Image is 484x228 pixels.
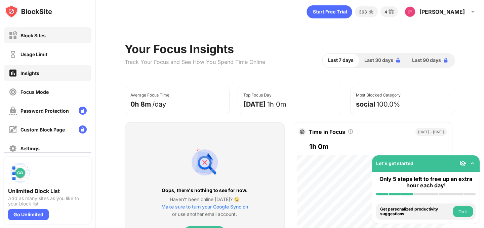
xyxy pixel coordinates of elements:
div: Settings [21,146,40,151]
div: Get personalized productivity suggestions [380,207,451,217]
div: [DATE] - [DATE] [415,128,447,136]
img: block-off.svg [9,31,17,40]
div: [PERSON_NAME] [419,8,465,15]
img: target.svg [300,129,305,134]
div: /day [152,100,166,108]
div: Insights [21,70,39,76]
div: 0h 8m [130,100,151,108]
img: push-block-list.svg [8,161,32,185]
div: Average Focus Time [130,92,169,98]
span: Last 90 days [412,56,441,64]
img: logo-blocksite.svg [5,5,52,18]
img: eye-not-visible.svg [459,160,466,167]
div: Usage Limit [21,51,47,57]
img: customize-block-page-off.svg [9,125,17,134]
div: Haven't been online [DATE]? 😉 or use another email account. [161,196,248,218]
div: 1h 0m [309,141,447,152]
div: animation [307,5,352,18]
div: Time in Focus [309,128,345,135]
img: tooltip.svg [348,129,353,134]
img: lock-blue.svg [395,57,401,64]
span: Make sure to turn your Google Sync on [161,204,248,210]
img: ACg8ocJ0esV7bxtYpY42fr9SdqstJ1I5lyAfOgKEPFvHdpwrI0H9vw=s96-c [405,6,415,17]
img: settings-off.svg [9,144,17,153]
div: Track Your Focus and See How You Spend Time Online [125,59,265,65]
div: 100.0% [376,100,400,108]
span: Last 30 days [364,56,393,64]
div: Focus Mode [21,89,49,95]
img: search-no-results.svg [189,146,221,179]
img: reward-small.svg [387,8,395,16]
div: Top Focus Day [243,92,272,98]
div: Custom Block Page [21,127,65,132]
div: 363 [359,9,367,14]
div: Add as many sites as you like to your block list [8,196,87,206]
div: [DATE] [243,100,266,108]
div: Password Protection [21,108,69,114]
div: Most Blocked Category [356,92,401,98]
button: Do it [453,206,473,217]
img: focus-off.svg [9,88,17,96]
img: lock-menu.svg [79,107,87,115]
div: Block Sites [21,33,46,38]
img: lock-menu.svg [79,125,87,134]
div: Only 5 steps left to free up an extra hour each day! [376,176,476,189]
img: time-usage-off.svg [9,50,17,59]
div: Oops, there's nothing to see for now. [161,187,248,194]
img: omni-setup-toggle.svg [469,160,476,167]
div: 1h 0m [267,100,286,108]
img: points-small.svg [367,8,375,16]
div: Your Focus Insights [125,42,265,56]
span: Last 7 days [328,56,354,64]
div: social [356,100,375,108]
img: insights-on.svg [9,69,17,77]
div: Let's get started [376,160,413,166]
img: lock-blue.svg [442,57,449,64]
div: Go Unlimited [8,209,49,220]
div: 4 [385,9,387,14]
div: Unlimited Block List [8,188,87,194]
img: password-protection-off.svg [9,107,17,115]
